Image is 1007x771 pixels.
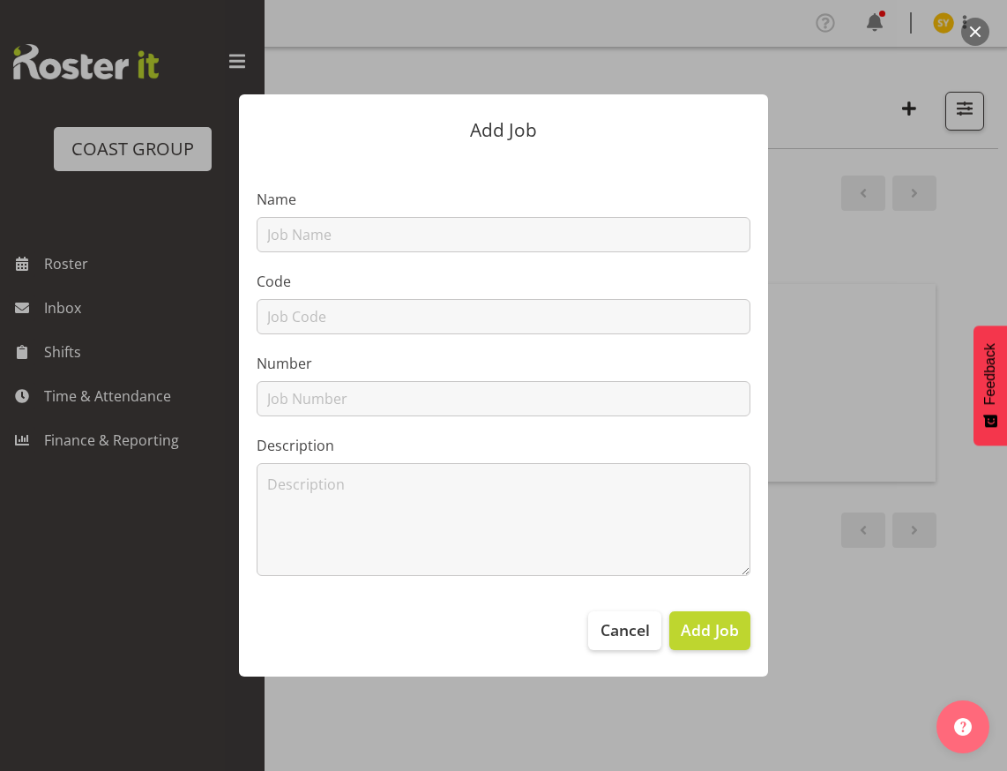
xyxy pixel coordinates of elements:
[257,381,750,416] input: Job Number
[257,299,750,334] input: Job Code
[257,353,750,374] label: Number
[257,217,750,252] input: Job Name
[257,121,750,139] p: Add Job
[982,343,998,405] span: Feedback
[257,189,750,210] label: Name
[588,611,660,650] button: Cancel
[681,618,739,641] span: Add Job
[669,611,750,650] button: Add Job
[600,618,650,641] span: Cancel
[257,271,750,292] label: Code
[954,718,972,736] img: help-xxl-2.png
[973,326,1007,445] button: Feedback - Show survey
[257,435,750,456] label: Description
